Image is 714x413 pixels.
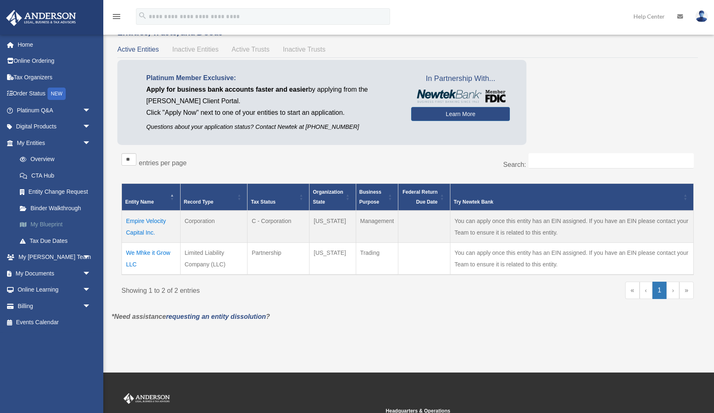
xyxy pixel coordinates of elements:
[112,12,121,21] i: menu
[122,393,171,404] img: Anderson Advisors Platinum Portal
[139,159,187,166] label: entries per page
[450,184,693,211] th: Try Newtek Bank : Activate to sort
[6,135,103,151] a: My Entitiesarrow_drop_down
[625,282,640,299] a: First
[83,282,99,299] span: arrow_drop_down
[283,46,326,53] span: Inactive Trusts
[12,216,103,233] a: My Blueprint
[415,90,506,103] img: NewtekBankLogoSM.png
[184,199,214,205] span: Record Type
[180,243,248,275] td: Limited Liability Company (LLC)
[12,200,103,216] a: Binder Walkthrough
[122,184,181,211] th: Entity Name: Activate to invert sorting
[356,243,398,275] td: Trading
[138,11,147,20] i: search
[398,184,450,211] th: Federal Return Due Date: Activate to sort
[12,233,103,249] a: Tax Due Dates
[48,88,66,100] div: NEW
[180,211,248,243] td: Corporation
[666,282,679,299] a: Next
[356,211,398,243] td: Management
[359,189,381,205] span: Business Purpose
[83,298,99,315] span: arrow_drop_down
[6,119,103,135] a: Digital Productsarrow_drop_down
[248,211,309,243] td: C - Corporation
[503,161,526,168] label: Search:
[122,243,181,275] td: We Mhke it Grow LLC
[12,184,103,200] a: Entity Change Request
[125,199,154,205] span: Entity Name
[6,85,103,102] a: Order StatusNEW
[122,211,181,243] td: Empire Velocity Capital Inc.
[6,249,103,266] a: My [PERSON_NAME] Teamarrow_drop_down
[83,265,99,282] span: arrow_drop_down
[146,84,399,107] p: by applying from the [PERSON_NAME] Client Portal.
[695,10,708,22] img: User Pic
[6,69,103,85] a: Tax Organizers
[112,14,121,21] a: menu
[450,211,693,243] td: You can apply once this entity has an EIN assigned. If you have an EIN please contact your Team t...
[83,249,99,266] span: arrow_drop_down
[679,282,694,299] a: Last
[640,282,652,299] a: Previous
[402,189,438,205] span: Federal Return Due Date
[6,314,103,331] a: Events Calendar
[172,46,219,53] span: Inactive Entities
[313,189,343,205] span: Organization State
[6,265,103,282] a: My Documentsarrow_drop_down
[251,199,276,205] span: Tax Status
[117,46,159,53] span: Active Entities
[146,86,308,93] span: Apply for business bank accounts faster and easier
[12,151,99,168] a: Overview
[6,298,103,314] a: Billingarrow_drop_down
[146,72,399,84] p: Platinum Member Exclusive:
[83,102,99,119] span: arrow_drop_down
[232,46,270,53] span: Active Trusts
[309,211,356,243] td: [US_STATE]
[112,313,270,320] em: *Need assistance ?
[6,36,103,53] a: Home
[309,184,356,211] th: Organization State: Activate to sort
[146,122,399,132] p: Questions about your application status? Contact Newtek at [PHONE_NUMBER]
[454,197,681,207] div: Try Newtek Bank
[6,102,103,119] a: Platinum Q&Aarrow_drop_down
[6,53,103,69] a: Online Ordering
[411,107,510,121] a: Learn More
[356,184,398,211] th: Business Purpose: Activate to sort
[248,243,309,275] td: Partnership
[12,167,103,184] a: CTA Hub
[146,107,399,119] p: Click "Apply Now" next to one of your entities to start an application.
[450,243,693,275] td: You can apply once this entity has an EIN assigned. If you have an EIN please contact your Team t...
[83,135,99,152] span: arrow_drop_down
[166,313,266,320] a: requesting an entity dissolution
[652,282,667,299] a: 1
[411,72,510,85] span: In Partnership With...
[180,184,248,211] th: Record Type: Activate to sort
[248,184,309,211] th: Tax Status: Activate to sort
[4,10,79,26] img: Anderson Advisors Platinum Portal
[83,119,99,135] span: arrow_drop_down
[121,282,402,297] div: Showing 1 to 2 of 2 entries
[6,282,103,298] a: Online Learningarrow_drop_down
[309,243,356,275] td: [US_STATE]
